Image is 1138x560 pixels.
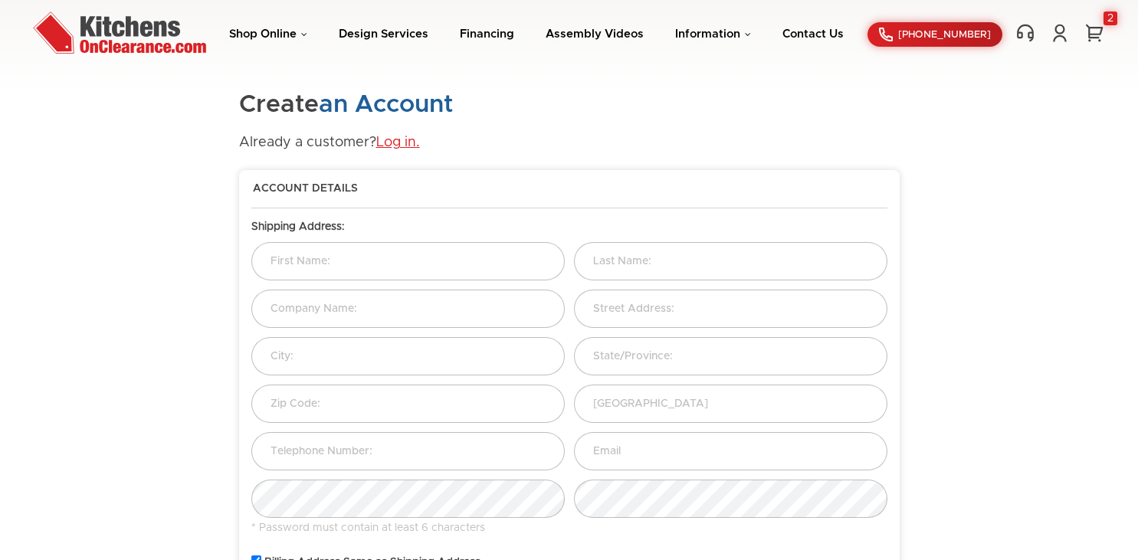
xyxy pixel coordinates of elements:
[239,136,420,149] span: Already a customer?
[33,11,206,54] img: Kitchens On Clearance
[251,290,565,328] input: Company Name:
[251,385,565,423] input: Zip Code:
[782,28,844,40] a: Contact Us
[460,28,514,40] a: Financing
[251,242,565,280] input: First Name:
[1104,11,1117,25] div: 2
[251,337,565,375] input: City:
[867,22,1002,47] a: [PHONE_NUMBER]
[574,337,887,375] input: State/Province:
[251,432,565,470] input: Telephone Number:
[376,136,420,149] a: Log in.
[319,93,453,117] span: an Account
[675,28,751,40] a: Information
[574,290,887,328] input: Street Address:
[339,28,428,40] a: Design Services
[229,28,307,40] a: Shop Online
[251,522,565,535] div: * Password must contain at least 6 characters
[253,182,358,196] span: Account Details
[251,221,345,232] strong: Shipping Address:
[898,30,991,40] span: [PHONE_NUMBER]
[546,28,644,40] a: Assembly Videos
[1083,23,1106,43] a: 2
[239,92,453,119] h1: Create
[574,242,887,280] input: Last Name:
[574,432,887,470] input: Email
